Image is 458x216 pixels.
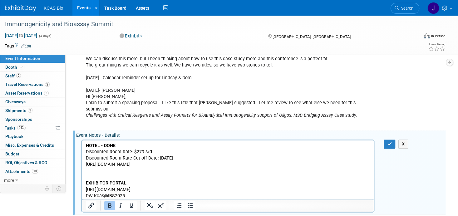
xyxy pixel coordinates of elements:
[398,140,408,149] button: X
[0,150,65,158] a: Budget
[145,201,155,210] button: Subscript
[5,108,32,113] span: Shipments
[5,160,47,165] span: ROI, Objectives & ROO
[0,98,65,106] a: Giveaways
[0,132,65,141] a: Playbook
[3,19,408,30] div: Immunogenicity and Bioassay Summit
[5,5,36,12] img: ExhibitDay
[5,143,54,148] span: Misc. Expenses & Credits
[380,32,446,42] div: Event Format
[155,201,166,210] button: Superscript
[0,89,65,97] a: Asset Reservations3
[126,201,137,210] button: Underline
[4,40,44,46] b: EXHIBITOR PORTAL
[82,140,374,199] iframe: Rich Text Area
[424,33,430,38] img: Format-Inperson.png
[5,125,26,130] span: Tasks
[45,82,50,87] span: 2
[4,178,14,183] span: more
[17,125,26,130] span: 94%
[273,34,351,39] span: [GEOGRAPHIC_DATA], [GEOGRAPHIC_DATA]
[5,169,38,174] span: Attachments
[0,63,65,71] a: Booth
[86,113,357,118] i: Challenges with Critical Reagents and Assay Formats for Bioanalytical Immunogenicity support of O...
[174,201,185,210] button: Numbered list
[0,72,65,80] a: Staff2
[5,134,23,139] span: Playbook
[42,184,53,193] td: Personalize Event Tab Strip
[0,176,65,184] a: more
[3,2,288,59] body: Rich Text Area. Press ALT-0 for help.
[115,201,126,210] button: Italic
[21,44,31,48] a: Edit
[53,184,66,193] td: Toggle Event Tabs
[16,73,21,78] span: 2
[185,201,195,210] button: Bullet list
[0,106,65,115] a: Shipments1
[5,33,37,38] span: [DATE] [DATE]
[0,80,65,89] a: Travel Reservations2
[32,169,38,174] span: 10
[5,91,49,96] span: Asset Reservations
[5,99,26,104] span: Giveaways
[0,159,65,167] a: ROI, Objectives & ROO
[5,151,19,156] span: Budget
[86,201,96,210] button: Insert/edit link
[76,130,446,138] div: Event Notes - Details:
[431,34,446,38] div: In-Person
[391,3,419,14] a: Search
[5,73,21,78] span: Staff
[5,43,31,49] td: Tags
[5,117,32,122] span: Sponsorships
[44,91,49,96] span: 3
[427,2,439,14] img: Jocelyn King
[4,3,33,8] b: HOTEL - DONE
[18,33,24,38] span: to
[0,54,65,63] a: Event Information
[5,65,24,70] span: Booth
[38,34,52,38] span: (4 days)
[5,56,40,61] span: Event Information
[5,82,50,87] span: Travel Reservations
[28,108,32,113] span: 1
[0,141,65,150] a: Misc. Expenses & Credits
[428,43,445,46] div: Event Rating
[117,33,145,39] button: Exhibit
[399,6,413,11] span: Search
[104,201,115,210] button: Bold
[4,2,288,59] p: Discounted Room Rate: $279 s/d Discounted Room Rate Cut-off Date: [DATE] [URL][DOMAIN_NAME] [URL]...
[0,124,65,132] a: Tasks94%
[0,115,65,124] a: Sponsorships
[44,6,63,11] span: KCAS Bio
[20,65,23,69] i: Booth reservation complete
[0,167,65,176] a: Attachments10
